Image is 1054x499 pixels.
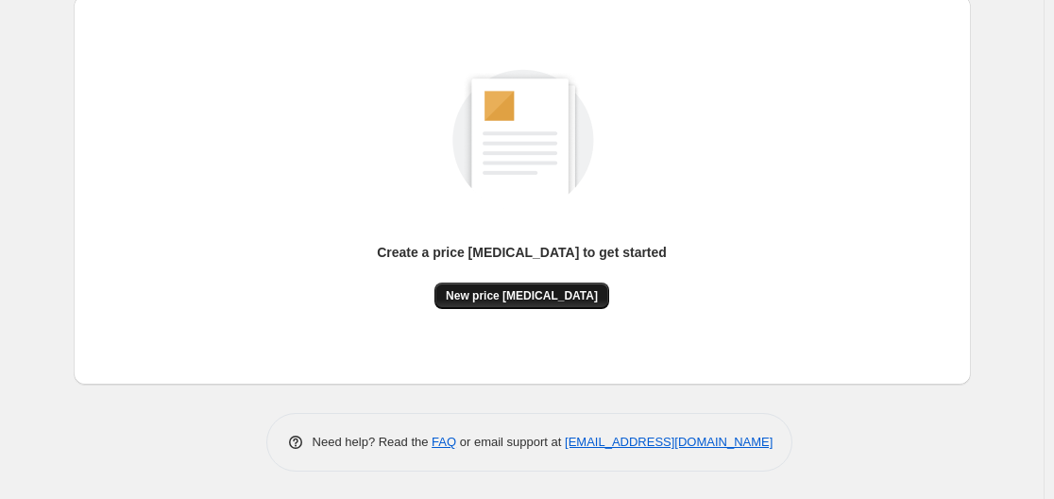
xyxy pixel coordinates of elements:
[432,435,456,449] a: FAQ
[456,435,565,449] span: or email support at
[434,283,609,309] button: New price [MEDICAL_DATA]
[313,435,433,449] span: Need help? Read the
[446,288,598,303] span: New price [MEDICAL_DATA]
[377,243,667,262] p: Create a price [MEDICAL_DATA] to get started
[565,435,773,449] a: [EMAIL_ADDRESS][DOMAIN_NAME]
